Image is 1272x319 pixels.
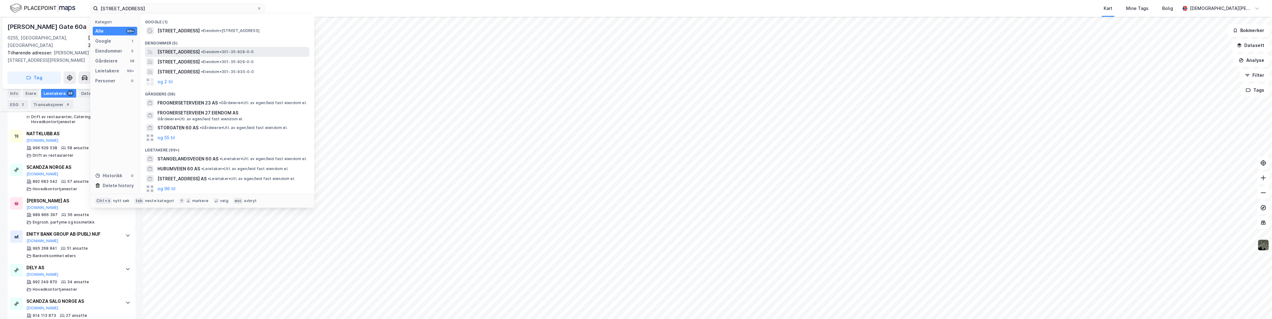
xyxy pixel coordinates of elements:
div: Leietakere (99+) [140,143,314,154]
span: Eiendom • 301-35-929-0-0 [201,59,254,64]
span: FROGNERSETERVEIEN 27 EIENDOM AS [157,109,307,117]
span: • [201,59,203,64]
div: 0255, [GEOGRAPHIC_DATA], [GEOGRAPHIC_DATA] [7,34,88,49]
div: 38 [67,90,74,96]
div: 2 [20,101,26,108]
div: Datasett [79,89,110,98]
img: logo.f888ab2527a4732fd821a326f86c7f29.svg [10,3,75,14]
button: Datasett [1232,39,1270,52]
div: ENITY BANK GROUP AB (PUBL) NUF [26,230,119,238]
span: • [220,156,222,161]
span: Eiendom • 301-35-930-0-0 [201,69,254,74]
div: SCANDZA SALG NORGE AS [26,298,119,305]
div: Hovedkontortjenester [33,187,77,192]
div: DELY AS [26,264,119,271]
span: Tilhørende adresser: [7,50,54,55]
button: Tags [1241,84,1270,96]
div: nytt søk [113,198,130,203]
div: 5 [130,49,135,53]
div: Drift av restauranter, Cateringvirksomhet, Hovedkontortjenester [31,114,119,124]
span: Eiendom • [STREET_ADDRESS] [201,28,260,33]
button: [DOMAIN_NAME] [26,272,58,277]
div: Google (1) [140,15,314,26]
button: Analyse [1233,54,1270,67]
div: 0 [130,78,135,83]
button: [DOMAIN_NAME] [26,138,58,143]
span: FROGNERSETERVEIEN 23 AS [157,99,218,107]
span: Gårdeiere • Utl. av egen/leid fast eiendom el. [219,100,307,105]
div: Hovedkontortjenester [33,287,77,292]
div: ESG [7,100,28,109]
span: Gårdeiere • Utl. av egen/leid fast eiendom el. [200,125,288,130]
div: 34 ansatte [67,280,89,284]
span: STANGELANDSVEGEN 60 AS [157,155,218,163]
div: 99+ [126,68,135,73]
div: Drift av restauranter [33,153,73,158]
span: [STREET_ADDRESS] [157,48,200,56]
div: Gårdeiere [95,57,118,65]
span: [STREET_ADDRESS] [157,68,200,76]
div: Personer [95,77,115,85]
div: 56 ansatte [68,212,89,217]
div: Mine Tags [1126,5,1148,12]
div: Leietakere [95,67,119,75]
div: tab [134,198,144,204]
button: og 96 til [157,185,175,192]
span: Eiendom • 301-35-928-0-0 [201,49,254,54]
div: markere [192,198,208,203]
span: Gårdeiere • Utl. av egen/leid fast eiendom el. [157,117,243,122]
div: SCANDZA NORGE AS [26,164,119,171]
div: Google [95,37,111,45]
button: [DOMAIN_NAME] [26,306,58,311]
span: • [201,69,203,74]
div: 992 249 870 [33,280,57,284]
div: NATTKLUBB AS [26,130,119,137]
span: [STREET_ADDRESS] AS [157,175,207,183]
span: Leietaker • Utl. av egen/leid fast eiendom el. [201,166,288,171]
div: [GEOGRAPHIC_DATA], 211/37 [88,34,136,49]
button: [DOMAIN_NAME] [26,238,58,243]
iframe: Chat Widget [1241,289,1272,319]
button: [DOMAIN_NAME] [26,172,58,177]
div: Gårdeiere (58) [140,87,314,98]
span: HURUMVEIEN 60 AS [157,165,200,173]
div: Kategori [95,20,137,24]
div: 1 [130,39,135,44]
span: • [201,49,203,54]
div: 0 [130,173,135,178]
div: Transaksjoner [31,100,73,109]
span: • [201,28,203,33]
button: Tag [7,72,61,84]
div: velg [220,198,228,203]
span: [STREET_ADDRESS] [157,27,200,35]
span: Leietaker • Utl. av egen/leid fast eiendom el. [220,156,307,161]
div: Ctrl + k [95,198,112,204]
div: Eiendommer (5) [140,36,314,47]
button: Filter [1240,69,1270,81]
div: Info [7,89,21,98]
div: 892 683 042 [33,179,57,184]
div: neste kategori [145,198,174,203]
div: 995 268 841 [33,246,57,251]
div: [PERSON_NAME] Gate 60a [7,22,88,32]
div: [PERSON_NAME] AS [26,197,119,205]
button: og 2 til [157,78,173,86]
span: • [200,125,202,130]
input: Søk på adresse, matrikkel, gårdeiere, leietakere eller personer [98,4,257,13]
div: 914 113 873 [33,313,56,318]
div: 27 ansatte [66,313,87,318]
span: • [219,100,221,105]
span: Leietaker • Utl. av egen/leid fast eiendom el. [208,176,295,181]
div: 58 ansatte [67,146,89,150]
div: [PERSON_NAME][STREET_ADDRESS][PERSON_NAME] [7,49,131,64]
div: Historikk [95,172,122,179]
div: 99+ [126,29,135,34]
div: Eiere [23,89,39,98]
div: Eiendommer [95,47,122,55]
div: Leietakere [41,89,76,98]
div: Kart [1104,5,1112,12]
div: [DEMOGRAPHIC_DATA][PERSON_NAME] [1190,5,1252,12]
div: 51 ansatte [67,246,88,251]
span: • [201,166,203,171]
